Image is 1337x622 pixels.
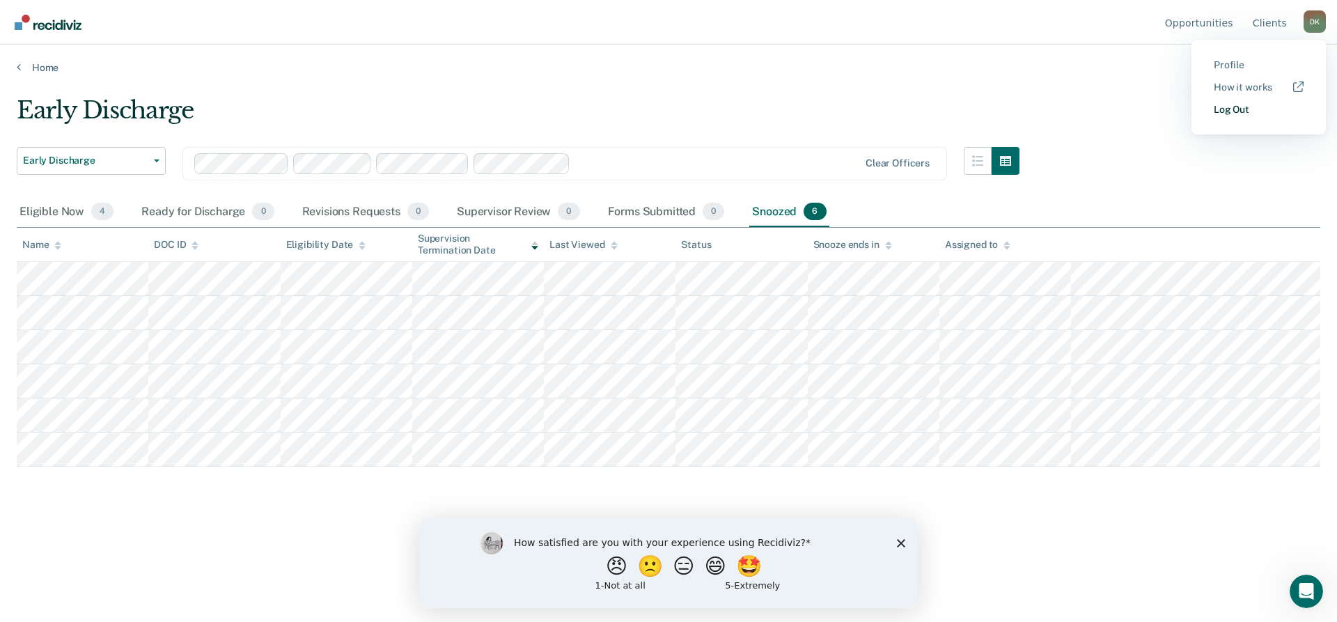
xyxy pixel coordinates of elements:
[549,239,617,251] div: Last Viewed
[1214,59,1304,71] a: Profile
[1214,81,1304,93] a: How it works
[558,203,579,221] span: 0
[139,197,276,228] div: Ready for Discharge0
[681,239,711,251] div: Status
[419,518,918,608] iframe: Survey by Kim from Recidiviz
[866,157,930,169] div: Clear officers
[299,197,432,228] div: Revisions Requests0
[605,197,728,228] div: Forms Submitted0
[454,197,583,228] div: Supervisor Review0
[703,203,724,221] span: 0
[91,203,114,221] span: 4
[1214,104,1304,116] a: Log Out
[1304,10,1326,33] button: Profile dropdown button
[22,239,61,251] div: Name
[154,239,198,251] div: DOC ID
[17,147,166,175] button: Early Discharge
[17,96,1019,136] div: Early Discharge
[23,155,148,166] span: Early Discharge
[813,239,892,251] div: Snooze ends in
[17,61,1320,74] a: Home
[17,197,116,228] div: Eligible Now4
[1290,575,1323,608] iframe: Intercom live chat
[804,203,826,221] span: 6
[407,203,429,221] span: 0
[15,15,81,30] img: Recidiviz
[286,239,366,251] div: Eligibility Date
[1304,10,1326,33] div: D K
[945,239,1010,251] div: Assigned to
[418,233,538,256] div: Supervision Termination Date
[749,197,829,228] div: Snoozed6
[252,203,274,221] span: 0
[1191,40,1326,134] div: Profile menu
